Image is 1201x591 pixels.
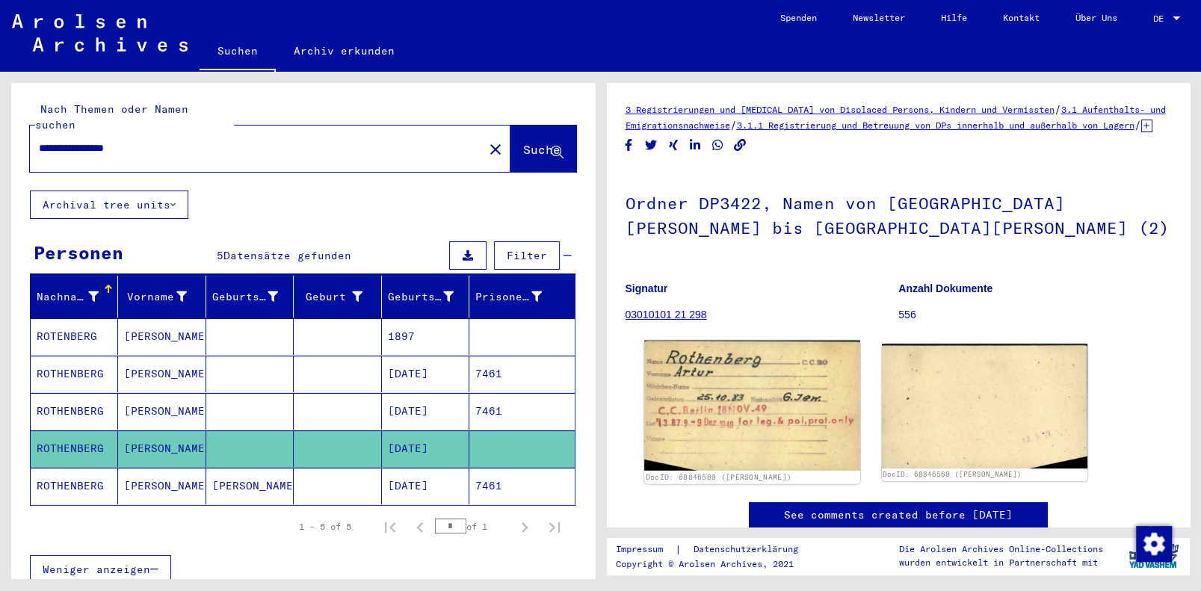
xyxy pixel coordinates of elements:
[644,341,860,471] img: 001.jpg
[643,136,659,155] button: Share on Twitter
[494,241,560,270] button: Filter
[118,468,206,504] mat-cell: [PERSON_NAME]
[124,285,205,309] div: Vorname
[37,285,117,309] div: Nachname
[710,136,726,155] button: Share on WhatsApp
[682,542,816,557] a: Datenschutzerklärung
[540,512,569,542] button: Last page
[382,356,469,392] mat-cell: [DATE]
[1135,525,1171,561] div: Zustimmung ändern
[375,512,405,542] button: First page
[510,512,540,542] button: Next page
[435,519,510,533] div: of 1
[666,136,682,155] button: Share on Xing
[382,468,469,504] mat-cell: [DATE]
[31,468,118,504] mat-cell: ROTHENBERG
[300,289,362,305] div: Geburt‏
[30,555,171,584] button: Weniger anzeigen
[118,430,206,467] mat-cell: [PERSON_NAME]
[382,393,469,430] mat-cell: [DATE]
[294,276,381,318] mat-header-cell: Geburt‏
[31,318,118,355] mat-cell: ROTENBERG
[405,512,435,542] button: Previous page
[523,142,561,157] span: Suche
[475,285,560,309] div: Prisoner #
[899,542,1103,556] p: Die Arolsen Archives Online-Collections
[898,282,992,294] b: Anzahl Dokumente
[475,289,541,305] div: Prisoner #
[645,473,791,482] a: DocID: 68846569 ([PERSON_NAME])
[382,276,469,318] mat-header-cell: Geburtsdatum
[1055,102,1061,116] span: /
[883,470,1022,478] a: DocID: 68846569 ([PERSON_NAME])
[469,393,574,430] mat-cell: 7461
[206,468,294,504] mat-cell: [PERSON_NAME]
[299,520,351,533] div: 1 – 5 of 5
[507,249,547,262] span: Filter
[223,249,351,262] span: Datensätze gefunden
[510,126,576,172] button: Suche
[12,14,188,52] img: Arolsen_neg.svg
[616,542,675,557] a: Impressum
[730,118,737,131] span: /
[118,393,206,430] mat-cell: [PERSON_NAME]
[1153,13,1170,24] span: DE
[212,285,297,309] div: Geburtsname
[300,285,380,309] div: Geburt‏
[118,356,206,392] mat-cell: [PERSON_NAME]
[898,307,1171,323] p: 556
[276,33,413,69] a: Archiv erkunden
[388,285,472,309] div: Geburtsdatum
[688,136,703,155] button: Share on LinkedIn
[200,33,276,72] a: Suchen
[616,542,816,557] div: |
[621,136,637,155] button: Share on Facebook
[1136,526,1172,562] img: Zustimmung ändern
[37,289,99,305] div: Nachname
[1126,537,1182,575] img: yv_logo.png
[30,191,188,219] button: Archival tree units
[626,169,1172,259] h1: Ordner DP3422, Namen von [GEOGRAPHIC_DATA][PERSON_NAME] bis [GEOGRAPHIC_DATA][PERSON_NAME] (2)
[382,318,469,355] mat-cell: 1897
[469,356,574,392] mat-cell: 7461
[882,344,1087,468] img: 002.jpg
[124,289,186,305] div: Vorname
[469,276,574,318] mat-header-cell: Prisoner #
[31,356,118,392] mat-cell: ROTHENBERG
[626,282,668,294] b: Signatur
[118,276,206,318] mat-header-cell: Vorname
[212,289,278,305] div: Geburtsname
[34,239,123,266] div: Personen
[382,430,469,467] mat-cell: [DATE]
[737,120,1134,131] a: 3.1.1 Registrierung und Betreuung von DPs innerhalb und außerhalb von Lagern
[118,318,206,355] mat-cell: [PERSON_NAME]
[481,134,510,164] button: Clear
[217,249,223,262] span: 5
[43,563,150,576] span: Weniger anzeigen
[732,136,748,155] button: Copy link
[206,276,294,318] mat-header-cell: Geburtsname
[31,430,118,467] mat-cell: ROTHENBERG
[35,102,188,131] mat-label: Nach Themen oder Namen suchen
[899,556,1103,569] p: wurden entwickelt in Partnerschaft mit
[388,289,454,305] div: Geburtsdatum
[1134,118,1141,131] span: /
[469,468,574,504] mat-cell: 7461
[31,393,118,430] mat-cell: ROTHENBERG
[784,507,1013,523] a: See comments created before [DATE]
[31,276,118,318] mat-header-cell: Nachname
[626,309,707,321] a: 03010101 21 298
[487,140,504,158] mat-icon: close
[616,557,816,571] p: Copyright © Arolsen Archives, 2021
[626,104,1055,115] a: 3 Registrierungen und [MEDICAL_DATA] von Displaced Persons, Kindern und Vermissten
